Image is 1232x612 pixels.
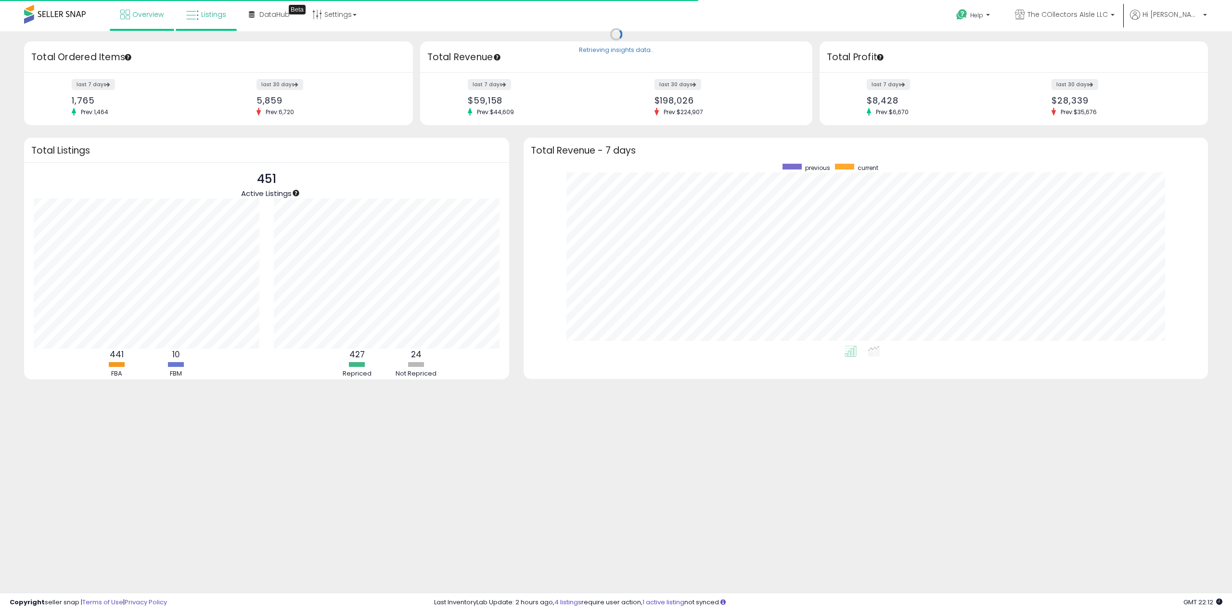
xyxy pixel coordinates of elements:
[411,349,422,360] b: 24
[867,79,910,90] label: last 7 days
[147,369,205,378] div: FBM
[876,53,885,62] div: Tooltip anchor
[289,5,306,14] div: Tooltip anchor
[427,51,805,64] h3: Total Revenue
[241,188,292,198] span: Active Listings
[1027,10,1108,19] span: The COllectors AIsle LLC
[292,189,300,197] div: Tooltip anchor
[1052,79,1098,90] label: last 30 days
[110,349,124,360] b: 441
[88,369,146,378] div: FBA
[970,11,983,19] span: Help
[76,108,113,116] span: Prev: 1,464
[124,53,132,62] div: Tooltip anchor
[72,95,211,105] div: 1,765
[468,95,609,105] div: $59,158
[31,147,502,154] h3: Total Listings
[472,108,519,116] span: Prev: $44,609
[257,79,303,90] label: last 30 days
[387,369,445,378] div: Not Repriced
[259,10,290,19] span: DataHub
[1130,10,1207,31] a: Hi [PERSON_NAME]
[579,46,654,55] div: Retrieving insights data..
[858,164,878,172] span: current
[531,147,1201,154] h3: Total Revenue - 7 days
[172,349,180,360] b: 10
[654,79,701,90] label: last 30 days
[349,349,365,360] b: 427
[328,369,386,378] div: Repriced
[1142,10,1200,19] span: Hi [PERSON_NAME]
[468,79,511,90] label: last 7 days
[867,95,1006,105] div: $8,428
[956,9,968,21] i: Get Help
[827,51,1201,64] h3: Total Profit
[871,108,913,116] span: Prev: $6,670
[241,170,292,188] p: 451
[132,10,164,19] span: Overview
[201,10,226,19] span: Listings
[1056,108,1102,116] span: Prev: $35,676
[805,164,830,172] span: previous
[493,53,501,62] div: Tooltip anchor
[654,95,796,105] div: $198,026
[949,1,1000,31] a: Help
[31,51,406,64] h3: Total Ordered Items
[72,79,115,90] label: last 7 days
[257,95,396,105] div: 5,859
[659,108,708,116] span: Prev: $224,907
[261,108,299,116] span: Prev: 6,720
[1052,95,1191,105] div: $28,339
